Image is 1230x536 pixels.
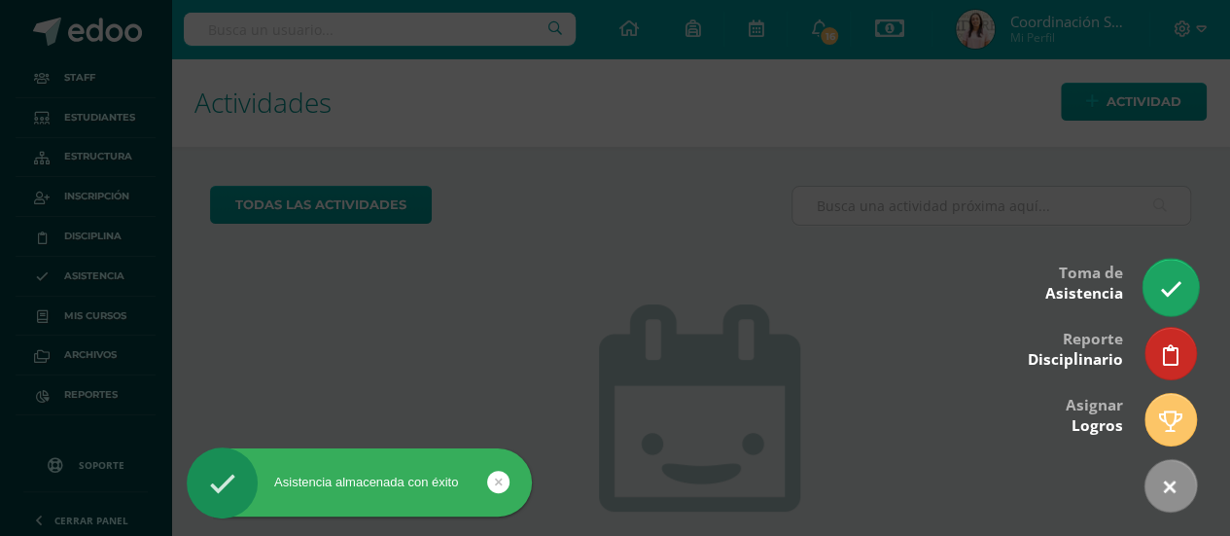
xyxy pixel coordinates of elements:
[1066,382,1123,446] div: Asignar
[1028,316,1123,379] div: Reporte
[1072,415,1123,436] span: Logros
[1028,349,1123,370] span: Disciplinario
[187,474,532,491] div: Asistencia almacenada con éxito
[1045,250,1123,313] div: Toma de
[1045,283,1123,304] span: Asistencia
